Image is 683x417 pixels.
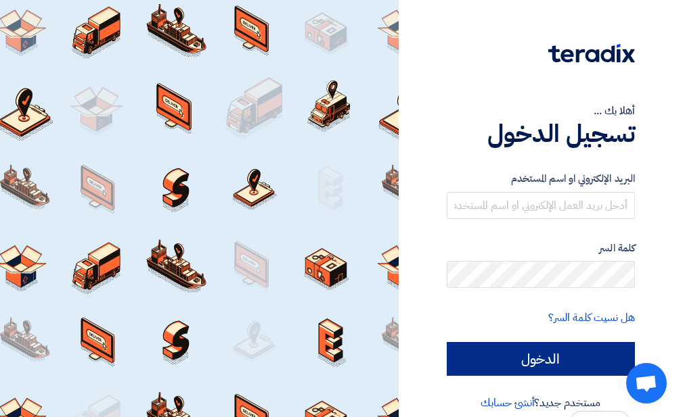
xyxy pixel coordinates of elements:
div: أهلا بك ... [447,103,635,119]
label: كلمة السر [447,241,635,256]
h1: تسجيل الدخول [447,119,635,149]
a: هل نسيت كلمة السر؟ [548,310,635,326]
label: البريد الإلكتروني او اسم المستخدم [447,171,635,187]
input: أدخل بريد العمل الإلكتروني او اسم المستخدم الخاص بك ... [447,192,635,219]
div: Open chat [626,363,667,403]
img: Teradix logo [548,44,635,63]
a: أنشئ حسابك [481,395,534,411]
input: الدخول [447,342,635,376]
div: مستخدم جديد؟ [447,395,635,411]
